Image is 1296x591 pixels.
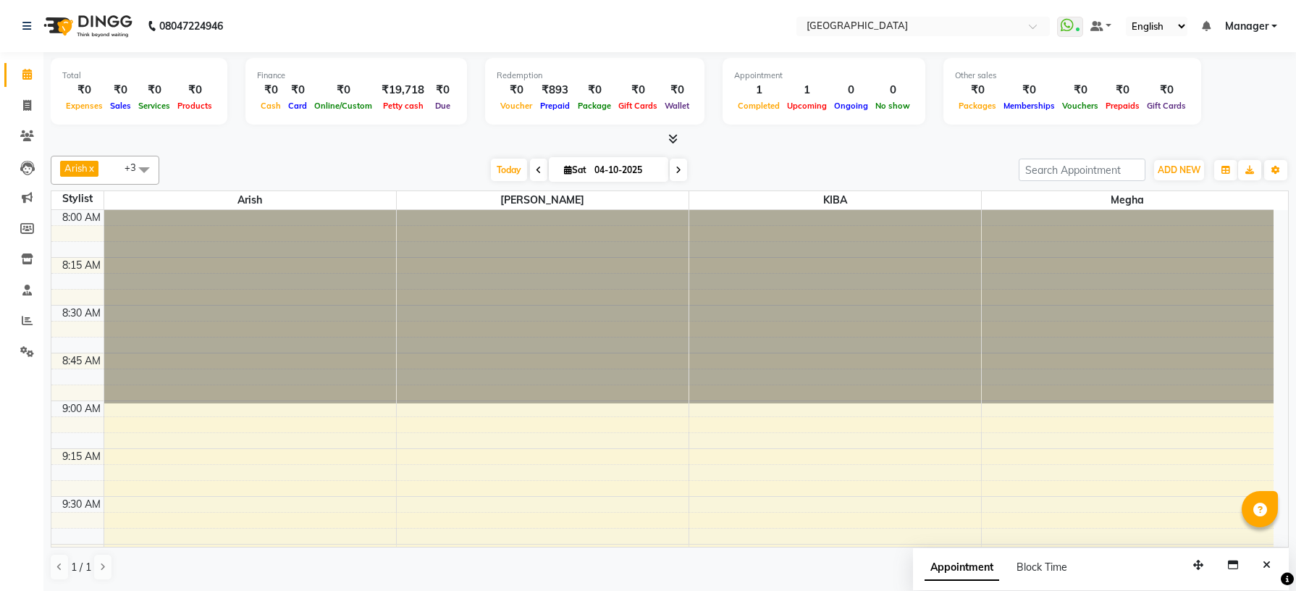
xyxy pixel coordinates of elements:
[62,70,216,82] div: Total
[830,82,872,98] div: 0
[982,191,1274,209] span: megha
[257,70,455,82] div: Finance
[497,82,536,98] div: ₹0
[159,6,223,46] b: 08047224946
[106,101,135,111] span: Sales
[1000,101,1059,111] span: Memberships
[560,164,590,175] span: Sat
[734,101,783,111] span: Completed
[64,162,88,174] span: Arish
[497,101,536,111] span: Voucher
[1000,82,1059,98] div: ₹0
[661,101,693,111] span: Wallet
[311,101,376,111] span: Online/Custom
[830,101,872,111] span: Ongoing
[311,82,376,98] div: ₹0
[574,82,615,98] div: ₹0
[615,101,661,111] span: Gift Cards
[734,82,783,98] div: 1
[37,6,136,46] img: logo
[59,258,104,273] div: 8:15 AM
[783,101,830,111] span: Upcoming
[615,82,661,98] div: ₹0
[1158,164,1200,175] span: ADD NEW
[88,162,94,174] a: x
[62,101,106,111] span: Expenses
[135,101,174,111] span: Services
[872,82,914,98] div: 0
[135,82,174,98] div: ₹0
[783,82,830,98] div: 1
[59,353,104,369] div: 8:45 AM
[574,101,615,111] span: Package
[955,101,1000,111] span: Packages
[59,497,104,512] div: 9:30 AM
[590,159,662,181] input: 2025-10-04
[430,82,455,98] div: ₹0
[689,191,981,209] span: KIBA
[1019,159,1145,181] input: Search Appointment
[491,159,527,181] span: Today
[51,191,104,206] div: Stylist
[1154,160,1204,180] button: ADD NEW
[1143,82,1190,98] div: ₹0
[1102,101,1143,111] span: Prepaids
[1102,82,1143,98] div: ₹0
[376,82,430,98] div: ₹19,718
[1143,101,1190,111] span: Gift Cards
[62,82,106,98] div: ₹0
[285,101,311,111] span: Card
[925,555,999,581] span: Appointment
[1235,533,1282,577] iframe: chat widget
[59,401,104,416] div: 9:00 AM
[537,101,573,111] span: Prepaid
[497,70,693,82] div: Redemption
[397,191,689,209] span: [PERSON_NAME]
[174,82,216,98] div: ₹0
[1059,82,1102,98] div: ₹0
[174,101,216,111] span: Products
[285,82,311,98] div: ₹0
[955,70,1190,82] div: Other sales
[59,210,104,225] div: 8:00 AM
[257,101,285,111] span: Cash
[59,306,104,321] div: 8:30 AM
[536,82,574,98] div: ₹893
[661,82,693,98] div: ₹0
[1225,19,1268,34] span: Manager
[1059,101,1102,111] span: Vouchers
[734,70,914,82] div: Appointment
[955,82,1000,98] div: ₹0
[59,449,104,464] div: 9:15 AM
[872,101,914,111] span: No show
[125,162,147,173] span: +3
[106,82,135,98] div: ₹0
[379,101,427,111] span: Petty cash
[1017,561,1067,574] span: Block Time
[104,191,396,209] span: Arish
[257,82,285,98] div: ₹0
[432,101,454,111] span: Due
[59,545,104,560] div: 9:45 AM
[71,560,91,575] span: 1 / 1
